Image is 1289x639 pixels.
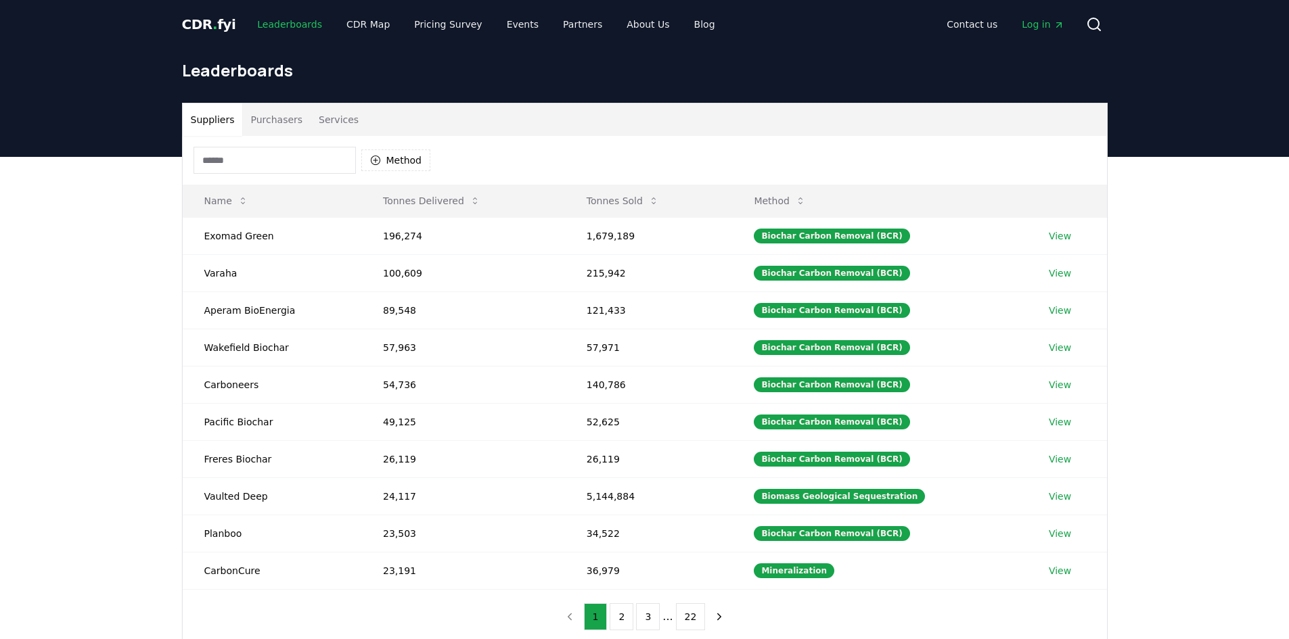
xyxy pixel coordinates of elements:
[183,254,361,291] td: Varaha
[565,329,733,366] td: 57,971
[361,149,431,171] button: Method
[610,603,633,630] button: 2
[183,403,361,440] td: Pacific Biochar
[311,103,367,136] button: Services
[754,229,909,243] div: Biochar Carbon Removal (BCR)
[1049,564,1071,577] a: View
[246,12,333,37] a: Leaderboards
[708,603,731,630] button: next page
[676,603,706,630] button: 22
[182,16,236,32] span: CDR fyi
[361,403,565,440] td: 49,125
[565,515,733,552] td: 34,522
[754,489,925,504] div: Biomass Geological Sequestration
[361,217,565,254] td: 196,274
[336,12,401,37] a: CDR Map
[552,12,613,37] a: Partners
[361,515,565,552] td: 23,503
[361,291,565,329] td: 89,548
[1011,12,1075,37] a: Log in
[576,187,670,214] button: Tonnes Sold
[565,440,733,477] td: 26,119
[361,552,565,589] td: 23,191
[1049,304,1071,317] a: View
[212,16,217,32] span: .
[403,12,493,37] a: Pricing Survey
[183,329,361,366] td: Wakefield Biochar
[246,12,725,37] nav: Main
[565,552,733,589] td: 36,979
[636,603,660,630] button: 3
[743,187,817,214] button: Method
[754,526,909,541] div: Biochar Carbon Removal (BCR)
[565,366,733,403] td: 140,786
[183,217,361,254] td: Exomad Green
[183,291,361,329] td: Aperam BioEnergia
[1049,527,1071,540] a: View
[565,217,733,254] td: 1,679,189
[361,254,565,291] td: 100,609
[182,60,1108,81] h1: Leaderboards
[182,15,236,34] a: CDR.fyi
[565,291,733,329] td: 121,433
[1049,266,1071,280] a: View
[183,477,361,515] td: Vaulted Deep
[754,303,909,318] div: Biochar Carbon Removal (BCR)
[183,366,361,403] td: Carboneers
[1022,18,1064,31] span: Log in
[372,187,491,214] button: Tonnes Delivered
[361,329,565,366] td: 57,963
[754,563,834,578] div: Mineralization
[242,103,311,136] button: Purchasers
[565,254,733,291] td: 215,942
[194,187,259,214] button: Name
[183,440,361,477] td: Freres Biochar
[936,12,1008,37] a: Contact us
[1049,490,1071,503] a: View
[1049,341,1071,354] a: View
[496,12,549,37] a: Events
[565,403,733,440] td: 52,625
[754,340,909,355] div: Biochar Carbon Removal (BCR)
[1049,378,1071,392] a: View
[754,377,909,392] div: Biochar Carbon Removal (BCR)
[616,12,680,37] a: About Us
[936,12,1075,37] nav: Main
[584,603,608,630] button: 1
[183,103,243,136] button: Suppliers
[1049,415,1071,429] a: View
[683,12,726,37] a: Blog
[361,366,565,403] td: 54,736
[183,552,361,589] td: CarbonCure
[565,477,733,515] td: 5,144,884
[754,452,909,467] div: Biochar Carbon Removal (BCR)
[361,440,565,477] td: 26,119
[361,477,565,515] td: 24,117
[1049,229,1071,243] a: View
[183,515,361,552] td: Planboo
[662,609,673,625] li: ...
[754,266,909,281] div: Biochar Carbon Removal (BCR)
[754,415,909,429] div: Biochar Carbon Removal (BCR)
[1049,452,1071,466] a: View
